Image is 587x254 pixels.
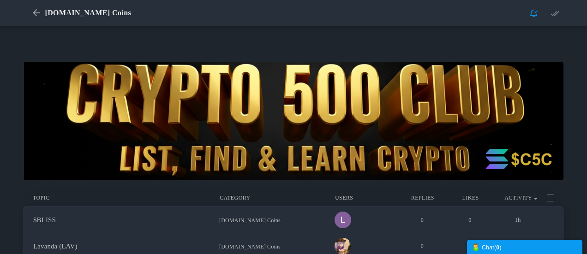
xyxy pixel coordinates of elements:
[472,242,578,252] div: Chat
[215,194,335,202] li: Category
[335,194,394,202] li: Users
[335,212,351,228] img: 6Tu3zsAAAAGSURBVAMALn4EO32H2hkAAAAASUVORK5CYII=
[468,217,471,223] span: 0
[33,194,215,202] li: Topic
[421,217,424,223] span: 0
[219,217,281,224] span: [DOMAIN_NAME] Coins
[33,216,56,224] a: $BLISS
[496,244,499,251] strong: 0
[494,244,502,251] span: ( )
[45,9,131,17] span: [DOMAIN_NAME] Coins
[219,217,281,224] a: [DOMAIN_NAME] Coins
[447,194,495,202] li: Likes
[515,217,521,223] time: 1h
[33,242,78,250] a: Lavanda (LAV)
[411,195,434,201] a: Replies
[421,243,424,249] span: 0
[219,243,281,250] span: [DOMAIN_NAME] Coins
[504,195,532,201] a: Activity
[219,243,281,251] a: [DOMAIN_NAME] Coins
